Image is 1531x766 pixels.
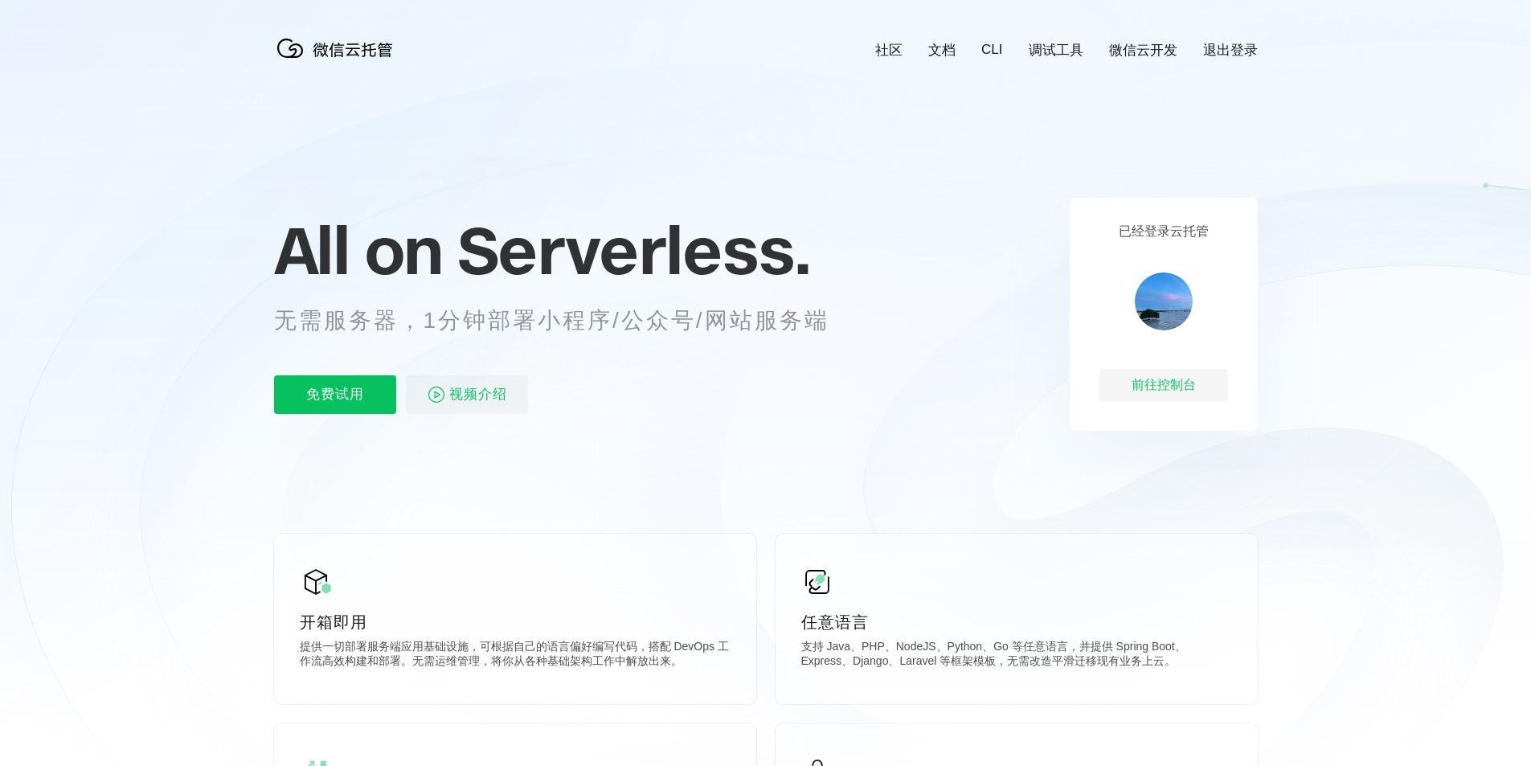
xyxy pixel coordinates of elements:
a: 退出登录 [1203,41,1258,59]
p: 已经登录云托管 [1119,223,1209,240]
a: 调试工具 [1029,41,1083,59]
div: 前往控制台 [1099,369,1228,401]
a: 社区 [875,41,903,59]
span: All on [274,210,442,290]
a: CLI [981,42,1002,58]
p: 开箱即用 [300,611,731,633]
p: 免费试用 [274,375,396,414]
img: 微信云托管 [274,32,403,64]
p: 提供一切部署服务端应用基础设施，可根据自己的语言偏好编写代码，搭配 DevOps 工作流高效构建和部署。无需运维管理，将你从各种基础架构工作中解放出来。 [300,640,731,672]
span: 视频介绍 [449,375,507,414]
span: Serverless. [457,210,810,290]
p: 支持 Java、PHP、NodeJS、Python、Go 等任意语言，并提供 Spring Boot、Express、Django、Laravel 等框架模板，无需改造平滑迁移现有业务上云。 [801,640,1232,672]
a: 文档 [928,41,956,59]
p: 任意语言 [801,611,1232,633]
img: video_play.svg [427,385,446,404]
a: 微信云开发 [1109,41,1177,59]
p: 无需服务器，1分钟部署小程序/公众号/网站服务端 [274,305,859,337]
a: 微信云托管 [274,53,403,67]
